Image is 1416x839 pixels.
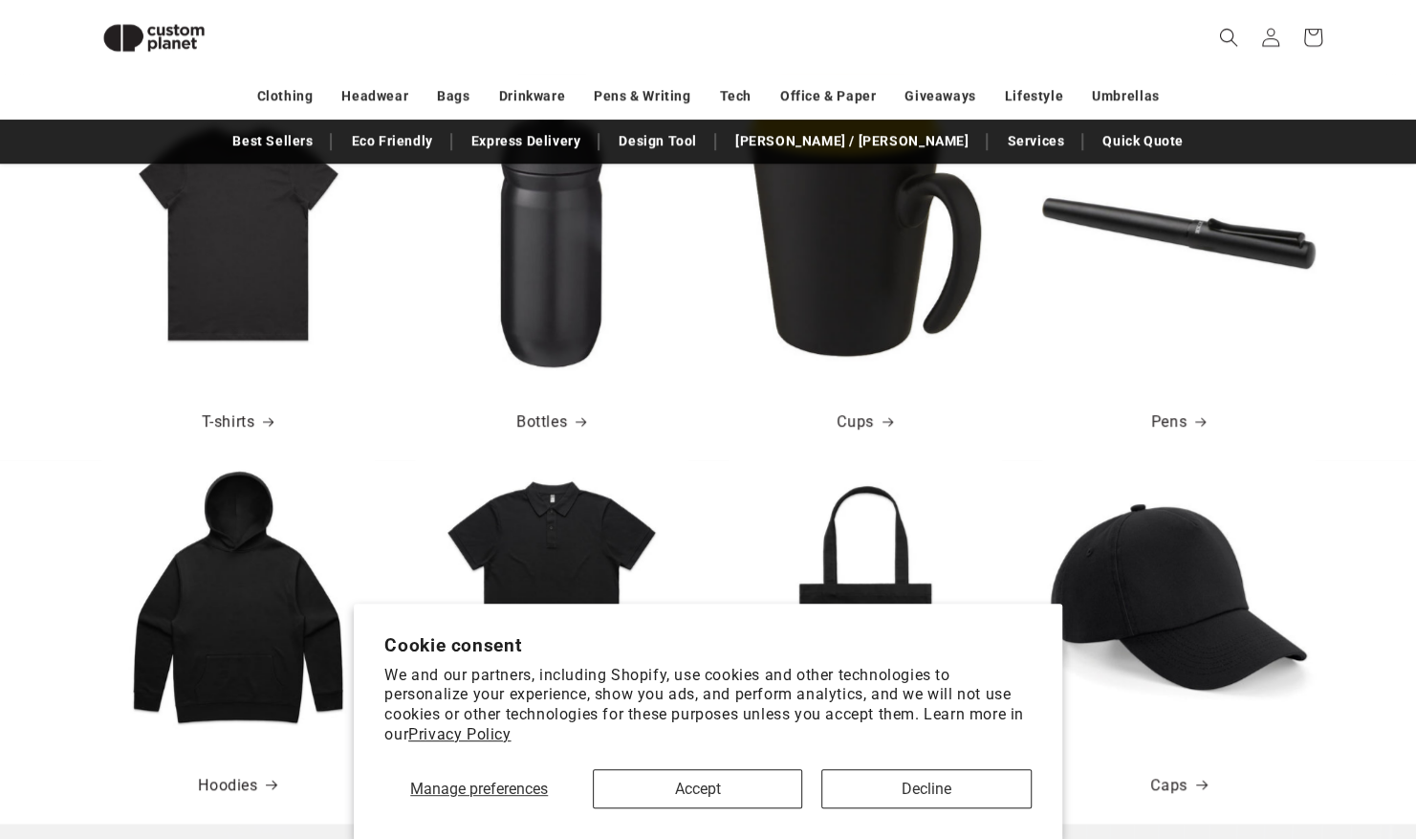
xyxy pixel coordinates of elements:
[1208,16,1250,58] summary: Search
[609,124,707,158] a: Design Tool
[415,97,688,370] img: HydroFlex™ 500 ml squeezy sport bottle
[1005,79,1063,113] a: Lifestyle
[997,124,1074,158] a: Services
[499,79,565,113] a: Drinkware
[1097,632,1416,839] iframe: Chat Widget
[198,772,276,800] a: Hoodies
[462,124,591,158] a: Express Delivery
[341,124,442,158] a: Eco Friendly
[87,8,221,68] img: Custom Planet
[904,79,975,113] a: Giveaways
[1151,408,1206,436] a: Pens
[384,666,1032,745] p: We and our partners, including Shopify, use cookies and other technologies to personalize your ex...
[593,769,802,808] button: Accept
[719,79,751,113] a: Tech
[437,79,469,113] a: Bags
[821,769,1031,808] button: Decline
[594,79,690,113] a: Pens & Writing
[837,408,892,436] a: Cups
[341,79,408,113] a: Headwear
[726,124,978,158] a: [PERSON_NAME] / [PERSON_NAME]
[1092,79,1159,113] a: Umbrellas
[410,780,548,798] span: Manage preferences
[223,124,322,158] a: Best Sellers
[257,79,314,113] a: Clothing
[384,769,574,808] button: Manage preferences
[1093,124,1193,158] a: Quick Quote
[780,79,876,113] a: Office & Paper
[202,408,274,436] a: T-shirts
[729,97,1002,370] img: Oli 360 ml ceramic mug with handle
[408,725,511,743] a: Privacy Policy
[516,408,586,436] a: Bottles
[384,634,1032,656] h2: Cookie consent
